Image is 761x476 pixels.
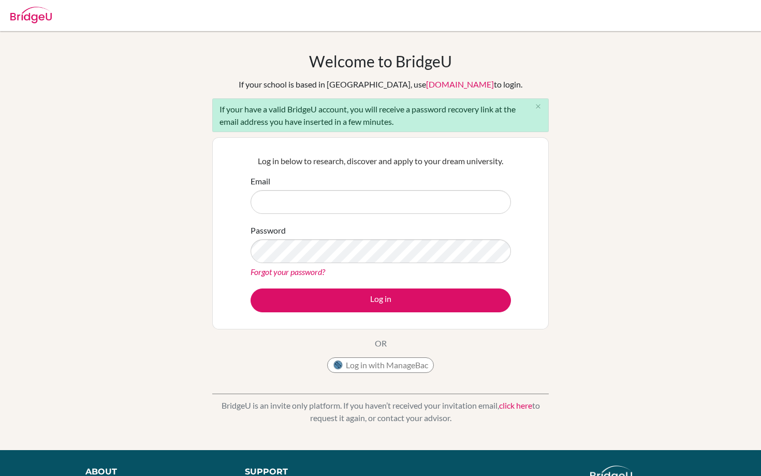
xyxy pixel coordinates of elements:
[528,99,548,114] button: Close
[251,175,270,187] label: Email
[251,267,325,277] a: Forgot your password?
[251,289,511,312] button: Log in
[212,399,549,424] p: BridgeU is an invite only platform. If you haven’t received your invitation email, to request it ...
[10,7,52,23] img: Bridge-U
[309,52,452,70] h1: Welcome to BridgeU
[375,337,387,350] p: OR
[212,98,549,132] div: If your have a valid BridgeU account, you will receive a password recovery link at the email addr...
[534,103,542,110] i: close
[251,155,511,167] p: Log in below to research, discover and apply to your dream university.
[499,400,532,410] a: click here
[251,224,286,237] label: Password
[327,357,434,373] button: Log in with ManageBac
[426,79,494,89] a: [DOMAIN_NAME]
[239,78,522,91] div: If your school is based in [GEOGRAPHIC_DATA], use to login.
